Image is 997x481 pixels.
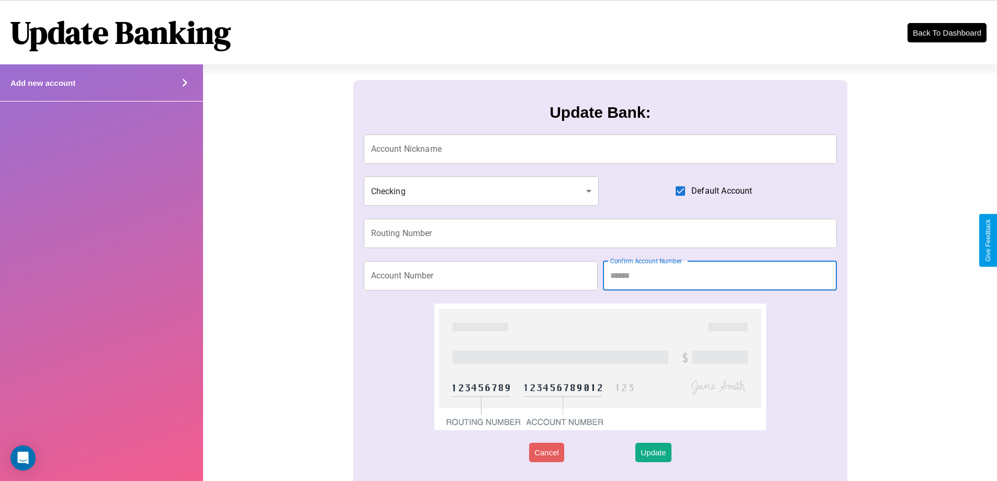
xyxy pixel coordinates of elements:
[550,104,651,121] h3: Update Bank:
[10,445,36,471] div: Open Intercom Messenger
[10,79,75,87] h4: Add new account
[635,443,671,462] button: Update
[529,443,564,462] button: Cancel
[984,219,992,262] div: Give Feedback
[10,11,231,54] h1: Update Banking
[434,304,766,430] img: check
[610,256,682,265] label: Confirm Account Number
[364,176,599,206] div: Checking
[691,185,752,197] span: Default Account
[908,23,987,42] button: Back To Dashboard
